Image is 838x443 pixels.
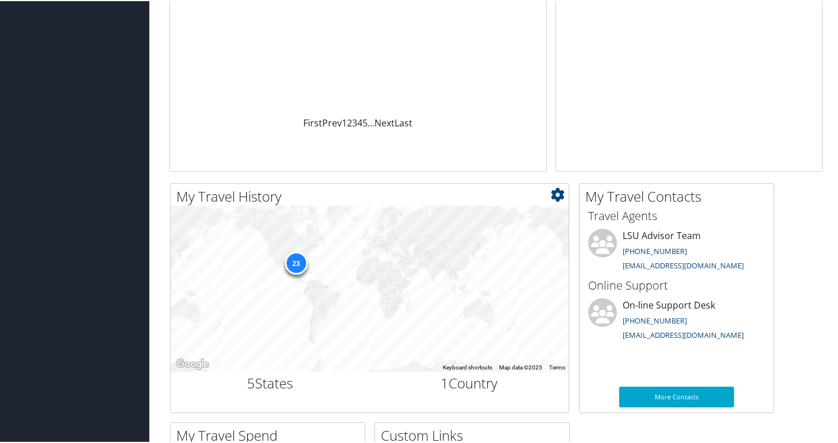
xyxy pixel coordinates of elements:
a: [PHONE_NUMBER] [623,245,687,255]
h2: States [179,372,361,392]
li: LSU Advisor Team [582,228,771,275]
span: 5 [247,372,255,391]
h3: Travel Agents [588,207,765,223]
a: 1 [342,115,347,128]
a: Prev [322,115,342,128]
a: Terms (opens in new tab) [549,363,565,369]
a: Next [374,115,395,128]
span: … [368,115,374,128]
span: Map data ©2025 [499,363,542,369]
a: More Contacts [619,386,734,406]
a: 3 [352,115,357,128]
img: Google [173,356,211,371]
button: Keyboard shortcuts [443,363,492,371]
li: On-line Support Desk [582,297,771,344]
a: First [303,115,322,128]
a: 4 [357,115,362,128]
a: Open this area in Google Maps (opens a new window) [173,356,211,371]
a: 2 [347,115,352,128]
h2: Country [379,372,561,392]
a: [EMAIL_ADDRESS][DOMAIN_NAME] [623,329,744,339]
h2: My Travel Contacts [585,186,774,205]
h3: Online Support [588,276,765,292]
h2: My Travel History [176,186,569,205]
span: 1 [441,372,449,391]
div: 23 [284,251,307,273]
a: [PHONE_NUMBER] [623,314,687,325]
a: Last [395,115,412,128]
a: 5 [362,115,368,128]
a: [EMAIL_ADDRESS][DOMAIN_NAME] [623,259,744,269]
